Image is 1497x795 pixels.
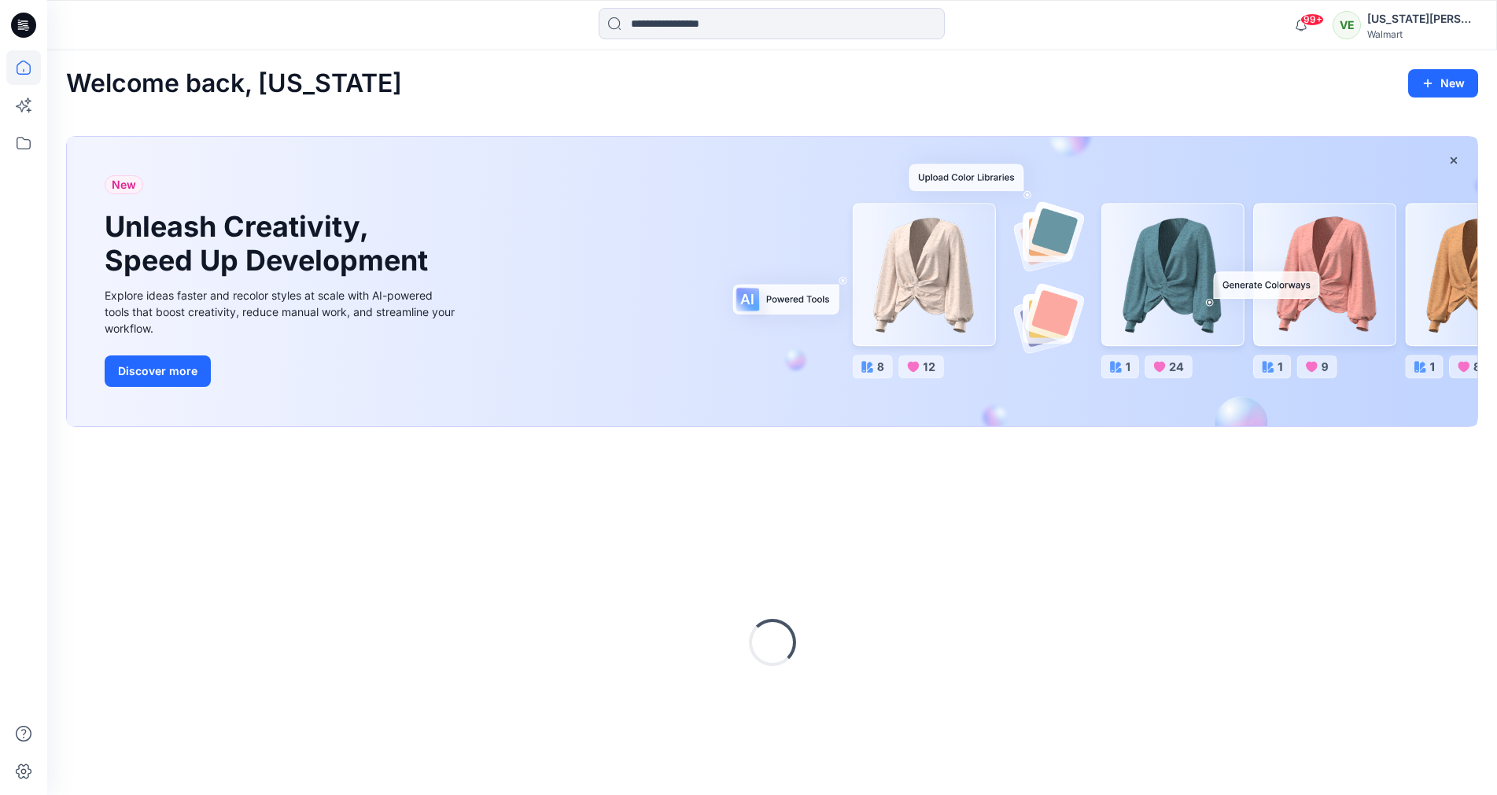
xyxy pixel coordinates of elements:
h1: Unleash Creativity, Speed Up Development [105,210,435,278]
button: Discover more [105,355,211,387]
button: New [1408,69,1478,98]
div: Explore ideas faster and recolor styles at scale with AI-powered tools that boost creativity, red... [105,287,459,337]
span: 99+ [1300,13,1324,26]
div: [US_STATE][PERSON_NAME] [1367,9,1477,28]
div: Walmart [1367,28,1477,40]
div: VE [1333,11,1361,39]
a: Discover more [105,355,459,387]
h2: Welcome back, [US_STATE] [66,69,402,98]
span: New [112,175,136,194]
